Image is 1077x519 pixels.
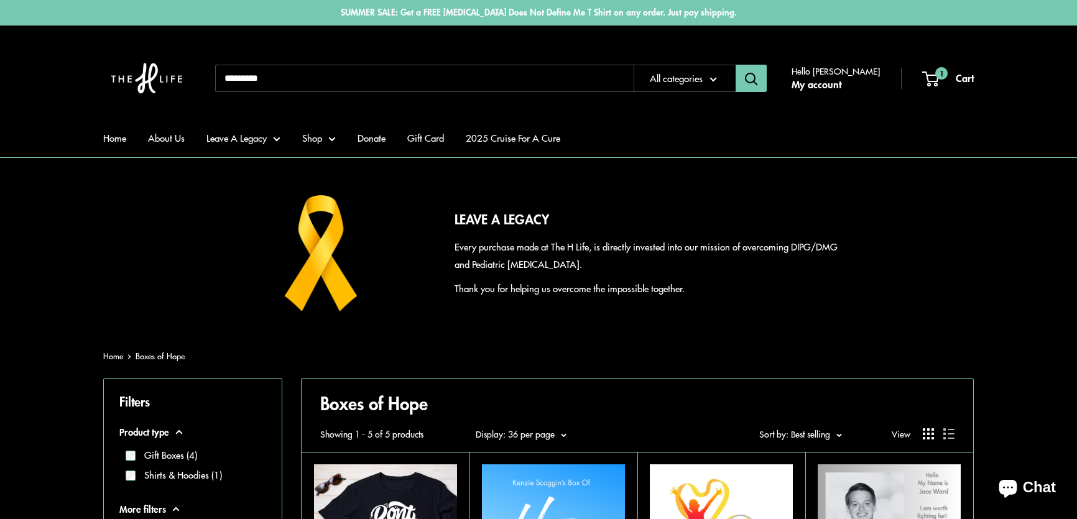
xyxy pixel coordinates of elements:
a: Boxes of Hope [136,350,185,362]
img: The H Life [103,38,190,119]
button: Product type [119,423,266,441]
button: Search [736,65,767,92]
span: View [892,426,910,442]
input: Search... [215,65,634,92]
a: Donate [358,129,386,147]
button: Display: 36 per page [476,426,566,442]
button: More filters [119,500,266,518]
p: Thank you for helping us overcome the impossible together. [455,280,843,297]
button: Sort by: Best selling [759,426,842,442]
a: Home [103,129,126,147]
span: Hello [PERSON_NAME] [792,63,880,79]
span: Display: 36 per page [476,428,555,440]
h1: Boxes of Hope [320,391,955,416]
a: 1 Cart [923,69,974,88]
a: About Us [148,129,185,147]
a: My account [792,75,841,94]
a: Home [103,350,123,362]
a: Gift Card [407,129,444,147]
span: Sort by: Best selling [759,428,830,440]
p: Every purchase made at The H Life, is directly invested into our mission of overcoming DIPG/DMG a... [455,238,843,273]
button: Display products as list [943,428,955,439]
a: Shop [302,129,336,147]
nav: Breadcrumb [103,349,185,364]
span: Cart [956,70,974,85]
h2: LEAVE A LEGACY [455,209,843,229]
span: Showing 1 - 5 of 5 products [320,426,423,442]
label: Gift Boxes (4) [136,448,197,462]
label: Shirts & Hoodies (1) [136,468,222,482]
a: 2025 Cruise For A Cure [466,129,560,147]
button: Display products as grid [923,428,934,439]
p: Filters [119,390,266,413]
span: 1 [935,67,948,80]
inbox-online-store-chat: Shopify online store chat [987,469,1067,509]
a: Leave A Legacy [206,129,280,147]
